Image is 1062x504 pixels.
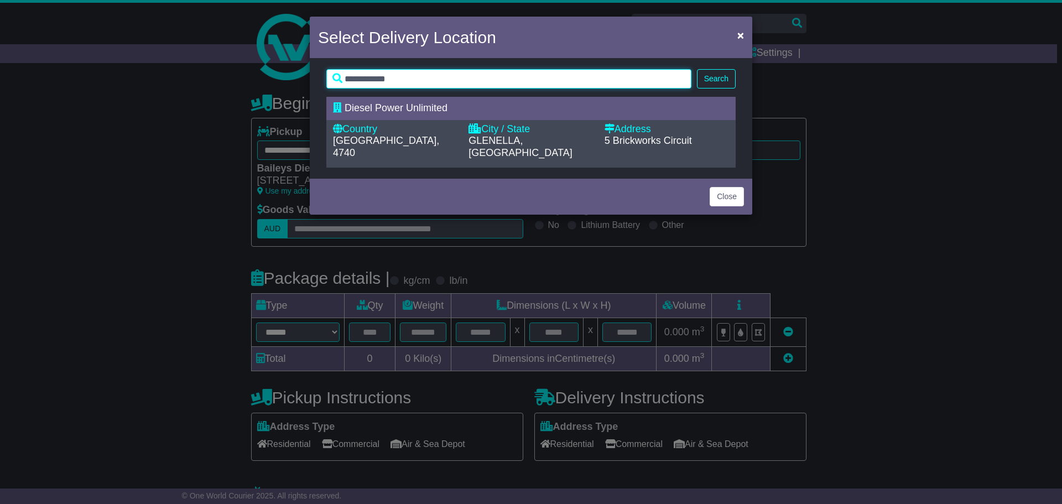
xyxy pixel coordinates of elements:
div: City / State [468,123,593,136]
div: Country [333,123,457,136]
button: Close [732,24,749,46]
span: × [737,29,744,41]
button: Search [697,69,736,89]
span: GLENELLA, [GEOGRAPHIC_DATA] [468,135,572,158]
span: 5 Brickworks Circuit [605,135,692,146]
button: Close [710,187,744,206]
h4: Select Delivery Location [318,25,496,50]
div: Address [605,123,729,136]
span: Diesel Power Unlimited [345,102,447,113]
span: [GEOGRAPHIC_DATA], 4740 [333,135,439,158]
